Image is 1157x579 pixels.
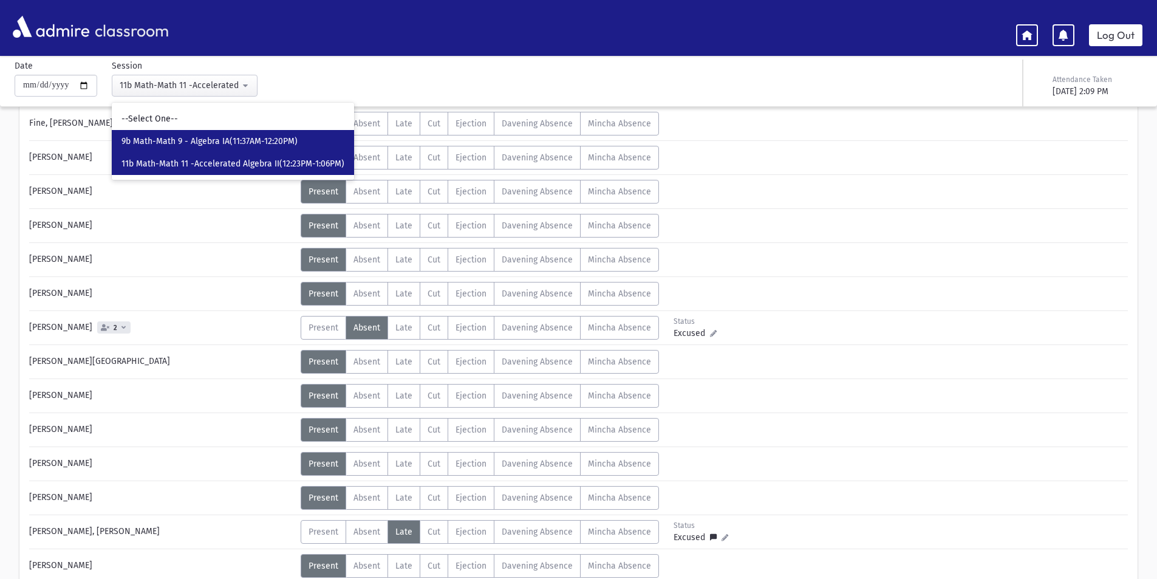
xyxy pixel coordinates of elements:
span: Mincha Absence [588,425,651,435]
div: AttTypes [301,520,659,544]
span: Present [309,323,338,333]
div: AttTypes [301,486,659,510]
div: AttTypes [301,248,659,272]
span: Absent [353,425,380,435]
div: Status [674,520,728,531]
span: Davening Absence [502,323,573,333]
div: [PERSON_NAME] [23,146,301,170]
span: Ejection [456,527,486,537]
span: Ejection [456,459,486,469]
img: AdmirePro [10,13,92,41]
div: AttTypes [301,112,659,135]
div: AttTypes [301,214,659,238]
span: Cut [428,118,440,129]
span: Absent [353,187,380,197]
span: Mincha Absence [588,255,651,265]
span: Davening Absence [502,391,573,401]
span: Cut [428,221,440,231]
div: AttTypes [301,350,659,374]
div: [PERSON_NAME] [23,180,301,204]
span: Absent [353,459,380,469]
span: Mincha Absence [588,323,651,333]
span: Cut [428,152,440,163]
span: Excused [674,327,710,340]
span: Ejection [456,357,486,367]
span: Davening Absence [502,118,573,129]
div: [PERSON_NAME][GEOGRAPHIC_DATA] [23,350,301,374]
span: Mincha Absence [588,152,651,163]
div: AttTypes [301,146,659,170]
span: Cut [428,527,440,537]
span: Late [395,221,412,231]
span: Ejection [456,152,486,163]
div: [PERSON_NAME] [23,282,301,306]
span: 2 [111,324,120,332]
span: Ejection [456,391,486,401]
span: Absent [353,255,380,265]
span: Late [395,152,412,163]
span: Late [395,118,412,129]
span: Ejection [456,255,486,265]
div: [PERSON_NAME] [23,418,301,442]
span: Davening Absence [502,425,573,435]
span: Late [395,425,412,435]
span: Davening Absence [502,493,573,503]
span: Late [395,459,412,469]
span: Mincha Absence [588,118,651,129]
div: AttTypes [301,180,659,204]
span: 9b Math-Math 9 - Algebra IA(11:37AM-12:20PM) [121,135,298,148]
span: Present [309,459,338,469]
span: Late [395,561,412,571]
span: Cut [428,255,440,265]
span: Ejection [456,118,486,129]
span: Present [309,527,338,537]
span: Davening Absence [502,152,573,163]
span: Mincha Absence [588,493,651,503]
span: Present [309,391,338,401]
span: Late [395,357,412,367]
span: Davening Absence [502,357,573,367]
label: Session [112,60,142,72]
span: Cut [428,323,440,333]
div: AttTypes [301,418,659,442]
span: Cut [428,289,440,299]
span: Mincha Absence [588,289,651,299]
span: Present [309,289,338,299]
span: Cut [428,187,440,197]
span: Late [395,289,412,299]
div: [PERSON_NAME] [23,214,301,238]
span: Ejection [456,221,486,231]
button: 11b Math-Math 11 -Accelerated Algebra II(12:23PM-1:06PM) [112,75,258,97]
div: Attendance Taken [1053,74,1140,85]
div: [PERSON_NAME] [23,384,301,408]
span: Ejection [456,289,486,299]
span: Ejection [456,493,486,503]
span: Present [309,255,338,265]
span: Cut [428,459,440,469]
span: 11b Math-Math 11 -Accelerated Algebra II(12:23PM-1:06PM) [121,158,344,170]
span: Mincha Absence [588,221,651,231]
span: Cut [428,493,440,503]
span: Mincha Absence [588,391,651,401]
span: Ejection [456,323,486,333]
span: Cut [428,357,440,367]
span: Present [309,425,338,435]
div: AttTypes [301,452,659,476]
span: Mincha Absence [588,459,651,469]
span: Present [309,493,338,503]
span: Absent [353,152,380,163]
span: Late [395,323,412,333]
span: Absent [353,118,380,129]
span: Ejection [456,561,486,571]
div: Status [674,316,728,327]
span: Absent [353,357,380,367]
span: Absent [353,289,380,299]
span: Mincha Absence [588,527,651,537]
span: Mincha Absence [588,357,651,367]
span: Present [309,561,338,571]
span: Davening Absence [502,255,573,265]
div: [DATE] 2:09 PM [1053,85,1140,98]
span: Davening Absence [502,289,573,299]
div: [PERSON_NAME] [23,248,301,272]
span: Late [395,187,412,197]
